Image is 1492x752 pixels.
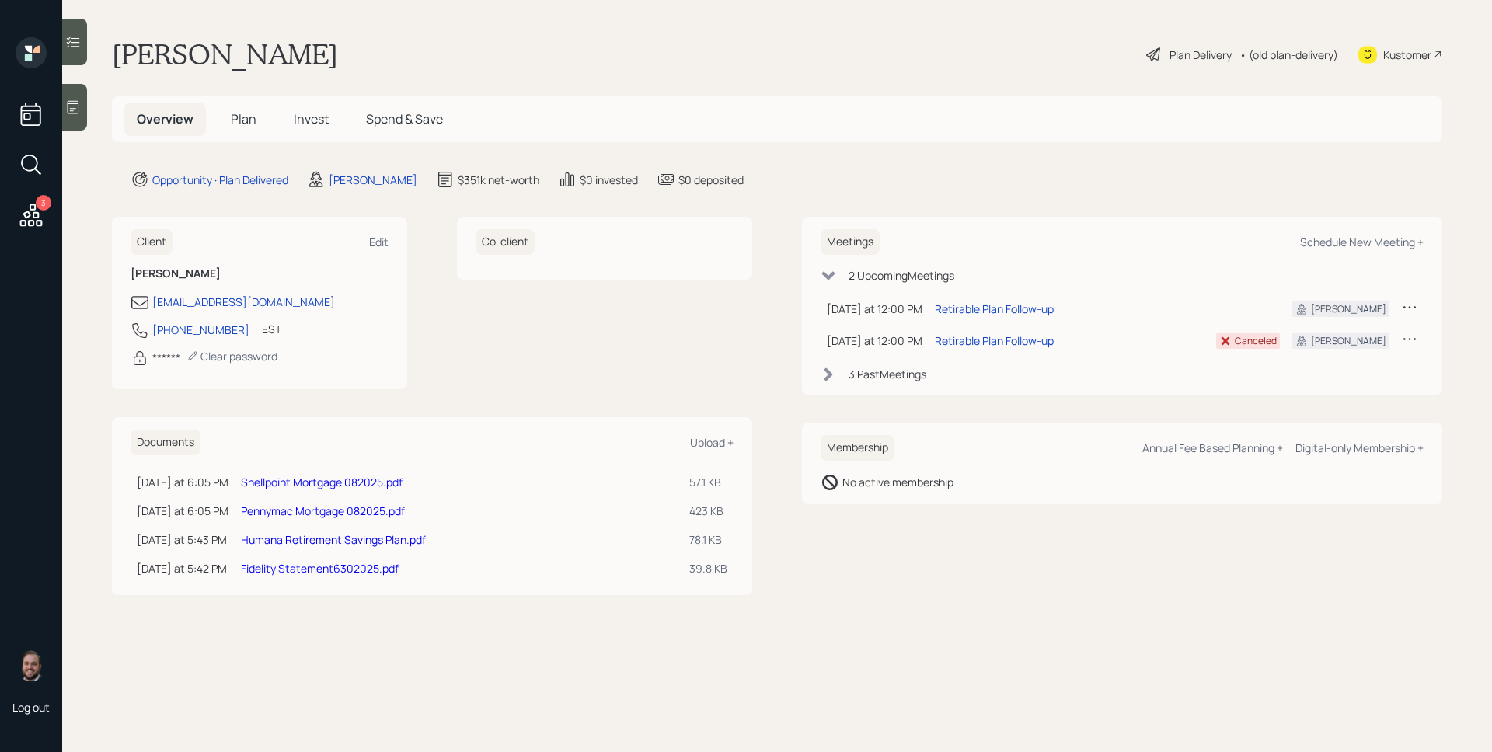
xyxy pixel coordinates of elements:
div: • (old plan-delivery) [1239,47,1338,63]
h6: Client [131,229,173,255]
span: Plan [231,110,256,127]
h6: Membership [821,435,894,461]
div: Clear password [186,349,277,364]
a: Humana Retirement Savings Plan.pdf [241,532,426,547]
div: Schedule New Meeting + [1300,235,1424,249]
span: Overview [137,110,193,127]
div: [DATE] at 5:42 PM [137,560,228,576]
div: Canceled [1235,334,1277,348]
div: Kustomer [1383,47,1431,63]
img: james-distasi-headshot.png [16,650,47,681]
div: Plan Delivery [1170,47,1232,63]
h6: Documents [131,430,200,455]
div: 39.8 KB [689,560,727,576]
div: Digital-only Membership + [1295,440,1424,455]
div: Opportunity · Plan Delivered [152,172,288,188]
div: 57.1 KB [689,474,727,490]
div: [PERSON_NAME] [329,172,417,188]
a: Shellpoint Mortgage 082025.pdf [241,475,403,489]
h6: Co-client [476,229,535,255]
div: Annual Fee Based Planning + [1142,440,1283,455]
div: $0 deposited [678,172,744,188]
div: Log out [12,700,50,715]
div: [PERSON_NAME] [1311,302,1386,316]
a: Fidelity Statement6302025.pdf [241,561,399,576]
div: Retirable Plan Follow-up [935,301,1054,317]
div: $0 invested [580,172,638,188]
div: No active membership [842,474,953,490]
div: Retirable Plan Follow-up [935,332,1054,349]
div: [PERSON_NAME] [1311,334,1386,348]
div: [DATE] at 5:43 PM [137,531,228,548]
div: Edit [369,235,389,249]
div: Upload + [690,435,734,450]
div: $351k net-worth [458,172,539,188]
span: Spend & Save [366,110,443,127]
div: 78.1 KB [689,531,727,548]
div: [EMAIL_ADDRESS][DOMAIN_NAME] [152,294,335,310]
a: Pennymac Mortgage 082025.pdf [241,503,405,518]
h6: Meetings [821,229,880,255]
div: [PHONE_NUMBER] [152,322,249,338]
div: 423 KB [689,503,727,519]
div: 3 [36,195,51,211]
div: 2 Upcoming Meeting s [849,267,954,284]
h1: [PERSON_NAME] [112,37,338,71]
div: 3 Past Meeting s [849,366,926,382]
h6: [PERSON_NAME] [131,267,389,280]
div: EST [262,321,281,337]
span: Invest [294,110,329,127]
div: [DATE] at 6:05 PM [137,474,228,490]
div: [DATE] at 12:00 PM [827,301,922,317]
div: [DATE] at 6:05 PM [137,503,228,519]
div: [DATE] at 12:00 PM [827,332,922,349]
